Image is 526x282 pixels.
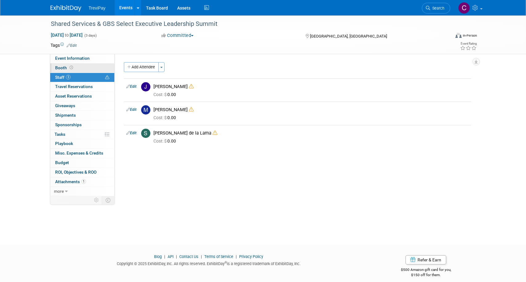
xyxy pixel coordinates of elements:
div: $150 off for them. [376,272,476,278]
span: Asset Reservations [55,94,92,99]
div: Copyright © 2025 ExhibitDay, Inc. All rights reserved. ExhibitDay is a registered trademark of Ex... [51,260,367,267]
a: Playbook [50,139,114,148]
span: Travel Reservations [55,84,93,89]
span: Potential Scheduling Conflict -- at least one attendee is tagged in another overlapping event. [105,75,109,80]
span: 0.00 [153,139,178,143]
div: Event Format [414,32,477,41]
div: [PERSON_NAME] de la Lama [153,130,469,136]
button: Committed [159,32,196,39]
span: | [199,254,203,259]
span: Cost: $ [153,115,167,120]
span: Staff [55,75,71,80]
a: Edit [126,131,137,135]
a: Refer & Earn [406,255,446,264]
td: Toggle Event Tabs [102,196,114,204]
div: $500 Amazon gift card for you, [376,263,476,277]
span: [GEOGRAPHIC_DATA], [GEOGRAPHIC_DATA] [310,34,387,38]
span: Budget [55,160,69,165]
span: | [163,254,167,259]
div: [PERSON_NAME] [153,84,469,90]
span: TreviPay [89,6,106,10]
a: Edit [67,43,77,48]
a: Booth [50,63,114,73]
a: Asset Reservations [50,92,114,101]
a: Attachments1 [50,177,114,187]
span: to [64,33,70,38]
i: Double-book Warning! [213,131,217,135]
span: Misc. Expenses & Credits [55,151,103,155]
span: Sponsorships [55,122,82,127]
button: Add Attendee [124,62,159,72]
div: Event Rating [460,42,477,45]
div: [PERSON_NAME] [153,107,469,113]
span: [DATE] [DATE] [51,32,83,38]
img: ExhibitDay [51,5,81,11]
img: Celia Ahrens [458,2,470,14]
span: | [174,254,178,259]
a: Sponsorships [50,120,114,130]
sup: ® [225,261,227,264]
a: Search [422,3,450,14]
span: Cost: $ [153,92,167,97]
a: ROI, Objectives & ROO [50,168,114,177]
span: Attachments [55,179,86,184]
span: (3 days) [84,34,97,38]
span: more [54,189,64,194]
a: Staff3 [50,73,114,82]
span: Shipments [55,113,76,118]
span: | [234,254,238,259]
i: Double-book Warning! [189,107,194,112]
a: Travel Reservations [50,82,114,91]
img: J.jpg [141,82,150,91]
span: Cost: $ [153,139,167,143]
span: Playbook [55,141,73,146]
a: Giveaways [50,101,114,111]
a: API [168,254,173,259]
td: Tags [51,42,77,48]
span: Search [430,6,444,10]
span: Tasks [55,132,65,137]
span: Giveaways [55,103,75,108]
td: Personalize Event Tab Strip [91,196,102,204]
span: 3 [66,75,71,79]
a: Blog [154,254,162,259]
a: Edit [126,84,137,89]
span: Event Information [55,56,90,61]
a: Tasks [50,130,114,139]
a: Contact Us [179,254,198,259]
span: 1 [81,179,86,184]
img: S.jpg [141,129,150,138]
img: Format-Inperson.png [455,33,462,38]
a: Misc. Expenses & Credits [50,149,114,158]
a: Budget [50,158,114,167]
a: Shipments [50,111,114,120]
a: Edit [126,107,137,112]
a: Terms of Service [204,254,233,259]
img: M.jpg [141,105,150,115]
a: more [50,187,114,196]
i: Double-book Warning! [189,84,194,89]
div: Shared Services & GBS Select Executive Leadership Summit [49,18,441,30]
span: Booth [55,65,74,70]
span: 0.00 [153,92,178,97]
a: Privacy Policy [239,254,263,259]
span: ROI, Objectives & ROO [55,170,96,175]
a: Event Information [50,54,114,63]
div: In-Person [463,33,477,38]
span: Booth not reserved yet [68,65,74,70]
span: 0.00 [153,115,178,120]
